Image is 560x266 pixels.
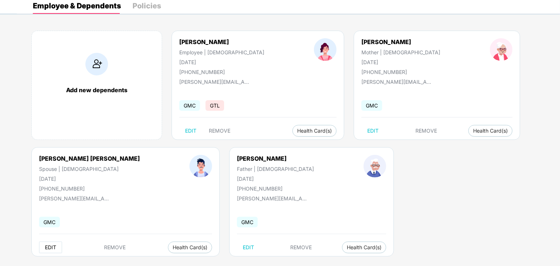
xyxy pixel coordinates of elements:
[33,2,121,9] div: Employee & Dependents
[168,242,212,253] button: Health Card(s)
[490,38,513,61] img: profileImage
[39,195,112,202] div: [PERSON_NAME][EMAIL_ADDRESS][DOMAIN_NAME]
[361,79,434,85] div: [PERSON_NAME][EMAIL_ADDRESS][DOMAIN_NAME]
[367,128,379,134] span: EDIT
[364,155,386,177] img: profileImage
[39,176,140,182] div: [DATE]
[39,166,140,172] div: Spouse | [DEMOGRAPHIC_DATA]
[179,100,200,111] span: GMC
[179,79,252,85] div: [PERSON_NAME][EMAIL_ADDRESS][DOMAIN_NAME]
[290,245,312,250] span: REMOVE
[99,242,132,253] button: REMOVE
[237,242,260,253] button: EDIT
[292,125,337,137] button: Health Card(s)
[361,38,440,46] div: [PERSON_NAME]
[206,100,224,111] span: GTL
[39,185,140,192] div: [PHONE_NUMBER]
[39,242,62,253] button: EDIT
[185,128,196,134] span: EDIT
[179,38,264,46] div: [PERSON_NAME]
[179,69,264,75] div: [PHONE_NUMBER]
[173,246,207,249] span: Health Card(s)
[39,155,140,162] div: [PERSON_NAME] [PERSON_NAME]
[237,185,314,192] div: [PHONE_NUMBER]
[179,59,264,65] div: [DATE]
[361,69,440,75] div: [PHONE_NUMBER]
[297,129,332,133] span: Health Card(s)
[189,155,212,177] img: profileImage
[410,125,443,137] button: REMOVE
[361,100,382,111] span: GMC
[361,125,384,137] button: EDIT
[284,242,318,253] button: REMOVE
[473,129,508,133] span: Health Card(s)
[342,242,386,253] button: Health Card(s)
[361,49,440,55] div: Mother | [DEMOGRAPHIC_DATA]
[179,125,202,137] button: EDIT
[237,176,314,182] div: [DATE]
[209,128,230,134] span: REMOVE
[133,2,161,9] div: Policies
[468,125,513,137] button: Health Card(s)
[39,86,154,94] div: Add new dependents
[361,59,440,65] div: [DATE]
[243,245,254,250] span: EDIT
[45,245,56,250] span: EDIT
[39,217,60,227] span: GMC
[237,195,310,202] div: [PERSON_NAME][EMAIL_ADDRESS][DOMAIN_NAME]
[347,246,381,249] span: Health Card(s)
[416,128,437,134] span: REMOVE
[104,245,126,250] span: REMOVE
[237,166,314,172] div: Father | [DEMOGRAPHIC_DATA]
[237,217,258,227] span: GMC
[237,155,314,162] div: [PERSON_NAME]
[85,53,108,75] img: addIcon
[203,125,236,137] button: REMOVE
[179,49,264,55] div: Employee | [DEMOGRAPHIC_DATA]
[314,38,337,61] img: profileImage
